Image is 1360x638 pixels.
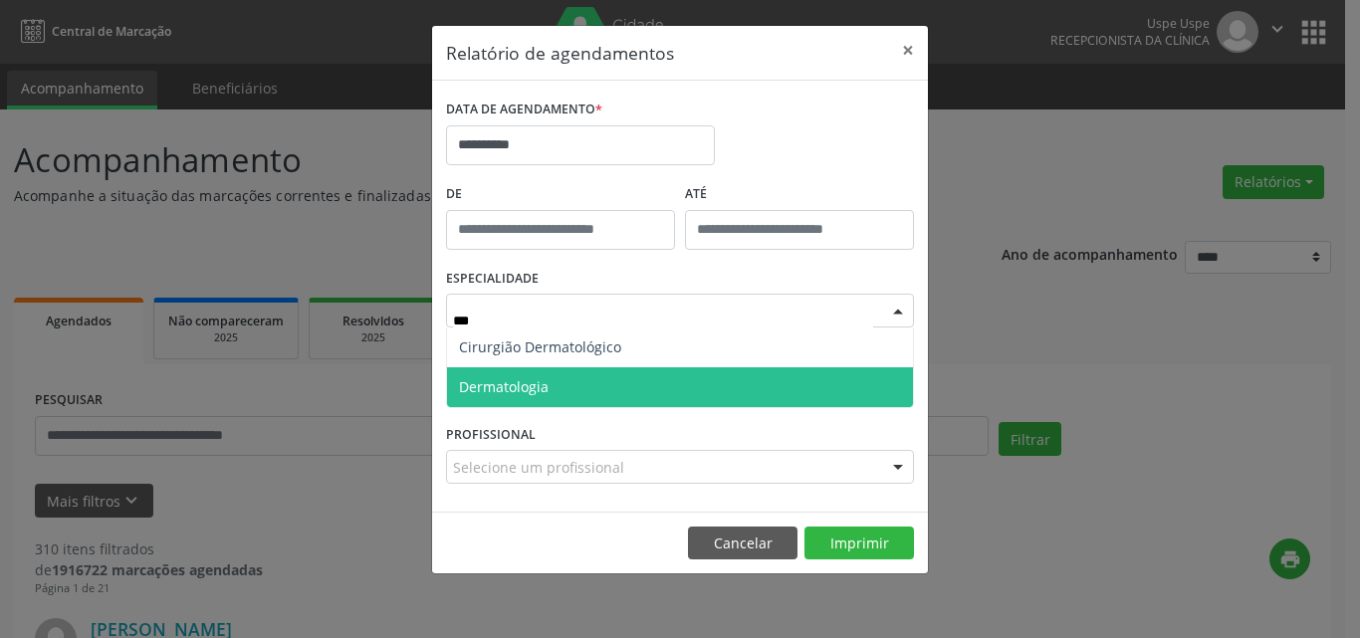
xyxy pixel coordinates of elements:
[446,95,602,125] label: DATA DE AGENDAMENTO
[688,527,797,560] button: Cancelar
[888,26,928,75] button: Close
[804,527,914,560] button: Imprimir
[453,457,624,478] span: Selecione um profissional
[446,419,536,450] label: PROFISSIONAL
[446,40,674,66] h5: Relatório de agendamentos
[446,264,539,295] label: ESPECIALIDADE
[446,179,675,210] label: De
[459,337,621,356] span: Cirurgião Dermatológico
[685,179,914,210] label: ATÉ
[459,377,549,396] span: Dermatologia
